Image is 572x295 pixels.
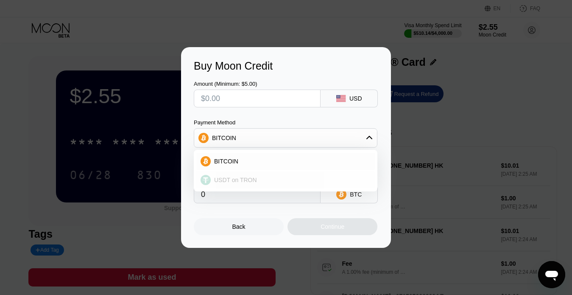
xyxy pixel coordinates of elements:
[349,95,362,102] div: USD
[194,119,377,126] div: Payment Method
[350,191,362,198] div: BTC
[201,90,313,107] input: $0.00
[538,261,565,288] iframe: Кнопка запуска окна обмена сообщениями
[212,135,236,141] div: BITCOIN
[232,223,246,230] div: Back
[214,158,238,165] span: BITCOIN
[214,177,257,183] span: USDT on TRON
[196,171,375,188] div: USDT on TRON
[194,60,378,72] div: Buy Moon Credit
[196,153,375,170] div: BITCOIN
[194,129,377,146] div: BITCOIN
[194,81,321,87] div: Amount (Minimum: $5.00)
[194,218,284,235] div: Back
